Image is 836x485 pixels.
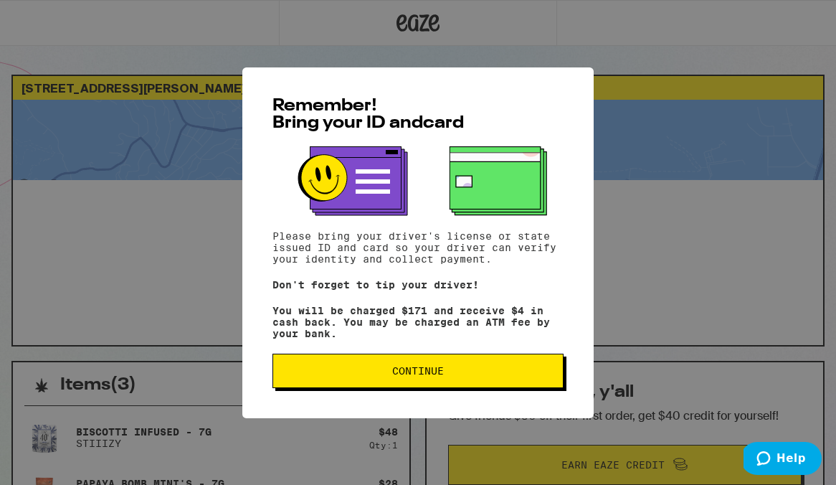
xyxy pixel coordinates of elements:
span: Continue [392,366,444,376]
span: Remember! Bring your ID and card [272,98,464,132]
button: Continue [272,354,564,388]
p: Please bring your driver's license or state issued ID and card so your driver can verify your ide... [272,230,564,265]
p: You will be charged $171 and receive $4 in cash back. You may be charged an ATM fee by your bank. [272,305,564,339]
iframe: Opens a widget where you can find more information [744,442,822,478]
p: Don't forget to tip your driver! [272,279,564,291]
